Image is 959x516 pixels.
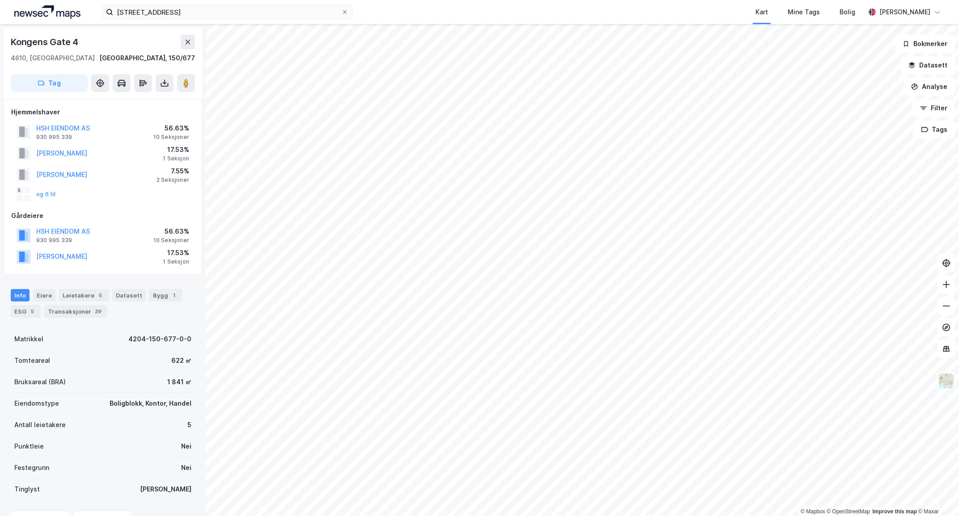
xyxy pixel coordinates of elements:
div: 930 995 339 [36,134,72,141]
button: Tags [914,121,955,138]
div: 622 ㎡ [171,355,191,366]
div: Tinglyst [14,484,40,495]
div: 1 Seksjon [163,155,189,162]
img: Z [938,373,955,390]
div: Nei [181,441,191,452]
div: 17.53% [163,248,189,258]
iframe: Chat Widget [914,473,959,516]
div: 4204-150-677-0-0 [128,334,191,344]
div: Matrikkel [14,334,43,344]
div: Eiere [33,289,55,302]
div: Mine Tags [788,7,820,17]
div: Punktleie [14,441,44,452]
div: Festegrunn [14,462,49,473]
div: 56.63% [153,226,189,237]
div: 5 [28,307,37,316]
div: Info [11,289,30,302]
div: [PERSON_NAME] [140,484,191,495]
div: Bygg [149,289,182,302]
div: Gårdeiere [11,210,195,221]
a: OpenStreetMap [827,508,870,515]
button: Bokmerker [895,35,955,53]
div: 10 Seksjoner [153,237,189,244]
div: Bruksareal (BRA) [14,377,66,387]
div: Leietakere [59,289,109,302]
div: 56.63% [153,123,189,134]
button: Datasett [901,56,955,74]
div: Transaksjoner [44,305,107,318]
a: Mapbox [801,508,825,515]
a: Improve this map [873,508,917,515]
div: Kart [755,7,768,17]
div: ESG [11,305,41,318]
div: 1 841 ㎡ [167,377,191,387]
div: Boligblokk, Kontor, Handel [110,398,191,409]
div: 5 [187,420,191,430]
div: Datasett [112,289,146,302]
div: Bolig [840,7,855,17]
div: Antall leietakere [14,420,66,430]
div: 2 Seksjoner [157,176,189,184]
div: 4610, [GEOGRAPHIC_DATA] [11,53,95,63]
div: 930 995 339 [36,237,72,244]
div: 29 [93,307,103,316]
div: Hjemmelshaver [11,107,195,117]
div: Nei [181,462,191,473]
div: Eiendomstype [14,398,59,409]
button: Filter [912,99,955,117]
div: 7.55% [157,166,189,176]
div: Kontrollprogram for chat [914,473,959,516]
button: Tag [11,74,88,92]
input: Søk på adresse, matrikkel, gårdeiere, leietakere eller personer [113,5,341,19]
div: Kongens Gate 4 [11,35,80,49]
button: Analyse [904,78,955,96]
img: logo.a4113a55bc3d86da70a041830d287a7e.svg [14,5,81,19]
div: 1 Seksjon [163,258,189,265]
div: 10 Seksjoner [153,134,189,141]
div: 17.53% [163,144,189,155]
div: 5 [96,291,105,300]
div: [GEOGRAPHIC_DATA], 150/677 [99,53,195,63]
div: 1 [170,291,179,300]
div: Tomteareal [14,355,50,366]
div: [PERSON_NAME] [879,7,930,17]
